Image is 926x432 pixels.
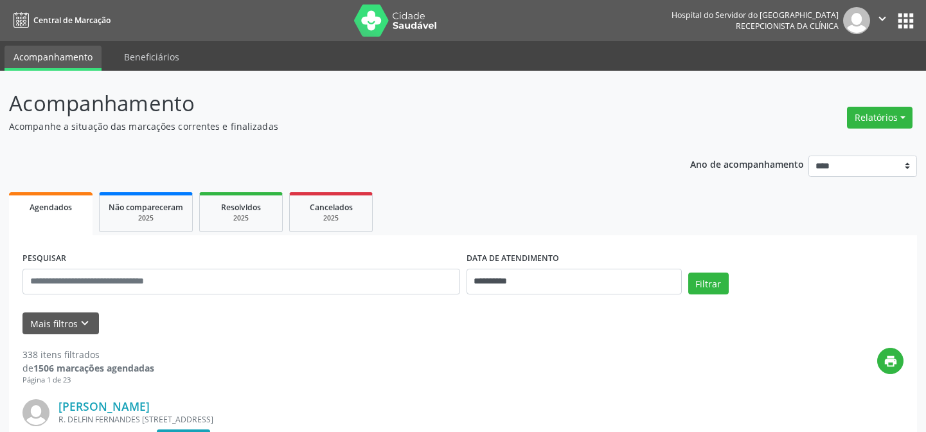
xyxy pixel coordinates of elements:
[22,361,154,375] div: de
[22,348,154,361] div: 338 itens filtrados
[58,399,150,413] a: [PERSON_NAME]
[22,249,66,269] label: PESQUISAR
[690,156,804,172] p: Ano de acompanhamento
[30,202,72,213] span: Agendados
[109,202,183,213] span: Não compareceram
[78,316,92,330] i: keyboard_arrow_down
[299,213,363,223] div: 2025
[870,7,895,34] button: 
[9,10,111,31] a: Central de Marcação
[672,10,839,21] div: Hospital do Servidor do [GEOGRAPHIC_DATA]
[875,12,889,26] i: 
[115,46,188,68] a: Beneficiários
[884,354,898,368] i: print
[467,249,559,269] label: DATA DE ATENDIMENTO
[22,312,99,335] button: Mais filtroskeyboard_arrow_down
[58,414,711,425] div: R. DELFIN FERNANDES [STREET_ADDRESS]
[109,213,183,223] div: 2025
[843,7,870,34] img: img
[22,399,49,426] img: img
[736,21,839,32] span: Recepcionista da clínica
[877,348,904,374] button: print
[847,107,913,129] button: Relatórios
[895,10,917,32] button: apps
[310,202,353,213] span: Cancelados
[33,362,154,374] strong: 1506 marcações agendadas
[4,46,102,71] a: Acompanhamento
[22,375,154,386] div: Página 1 de 23
[33,15,111,26] span: Central de Marcação
[209,213,273,223] div: 2025
[9,87,645,120] p: Acompanhamento
[9,120,645,133] p: Acompanhe a situação das marcações correntes e finalizadas
[688,273,729,294] button: Filtrar
[221,202,261,213] span: Resolvidos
